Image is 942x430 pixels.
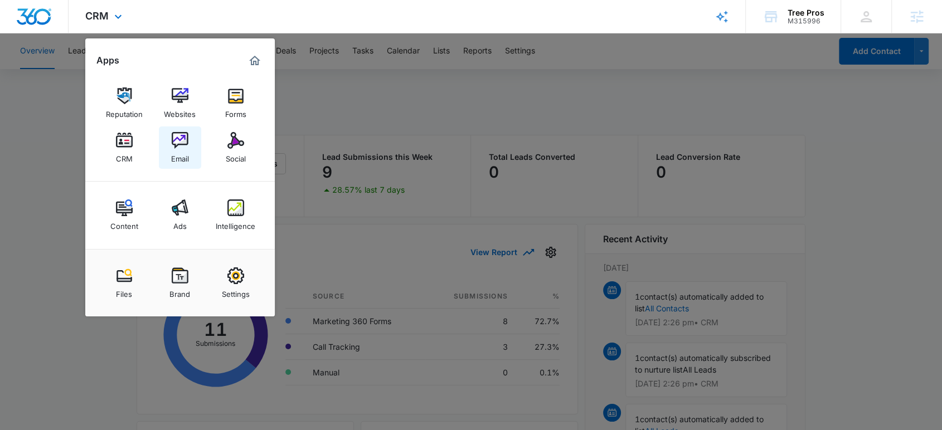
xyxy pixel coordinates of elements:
[215,126,257,169] a: Social
[159,262,201,304] a: Brand
[222,284,250,299] div: Settings
[225,104,246,119] div: Forms
[110,216,138,231] div: Content
[226,149,246,163] div: Social
[116,149,133,163] div: CRM
[216,216,255,231] div: Intelligence
[215,262,257,304] a: Settings
[103,194,145,236] a: Content
[215,194,257,236] a: Intelligence
[159,194,201,236] a: Ads
[171,149,189,163] div: Email
[169,284,190,299] div: Brand
[103,82,145,124] a: Reputation
[159,82,201,124] a: Websites
[788,17,824,25] div: account id
[103,126,145,169] a: CRM
[215,82,257,124] a: Forms
[173,216,187,231] div: Ads
[106,104,143,119] div: Reputation
[116,284,132,299] div: Files
[246,52,264,70] a: Marketing 360® Dashboard
[96,55,119,66] h2: Apps
[788,8,824,17] div: account name
[159,126,201,169] a: Email
[164,104,196,119] div: Websites
[85,10,109,22] span: CRM
[103,262,145,304] a: Files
